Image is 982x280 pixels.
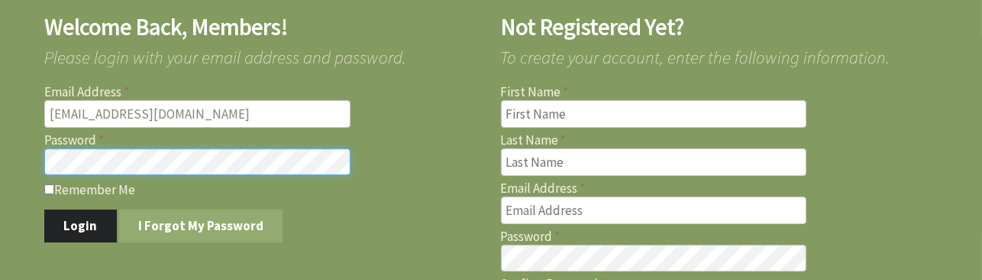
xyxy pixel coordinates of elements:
[44,181,482,197] label: Remember Me
[501,134,938,147] label: Last Name
[44,210,117,242] button: Login
[44,184,54,194] input: Remember Me
[44,86,482,99] label: Email Address
[501,39,938,66] span: To create your account, enter the following information.
[501,86,938,99] label: First Name
[44,134,482,147] label: Password
[501,230,938,243] label: Password
[44,15,482,39] h2: Welcome Back, Members!
[44,100,350,128] input: Email Address
[44,39,482,66] span: Please login with your email address and password.
[119,210,283,242] a: I Forgot My Password
[501,197,807,224] input: Email Address
[501,100,807,128] input: First Name
[501,148,807,176] input: Last Name
[501,182,938,195] label: Email Address
[501,15,938,39] h2: Not Registered Yet?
